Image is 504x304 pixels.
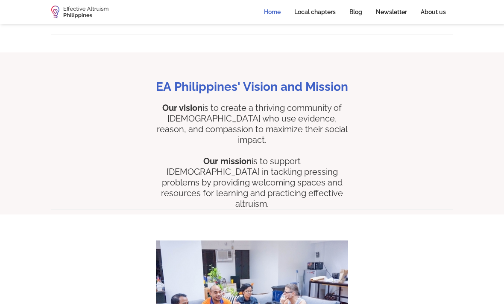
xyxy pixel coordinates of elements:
[162,103,202,113] strong: Our vision
[414,3,453,21] a: About us
[156,79,348,95] h2: EA Philippines' Vision and Mission
[51,6,108,18] a: home
[343,3,369,21] a: Blog
[369,3,414,21] a: Newsletter
[257,3,287,21] a: Home
[203,156,252,166] strong: Our mission
[287,3,343,21] a: Local chapters
[156,103,348,209] p: is to create a thriving community of [DEMOGRAPHIC_DATA] who use evidence, reason, and compassion ...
